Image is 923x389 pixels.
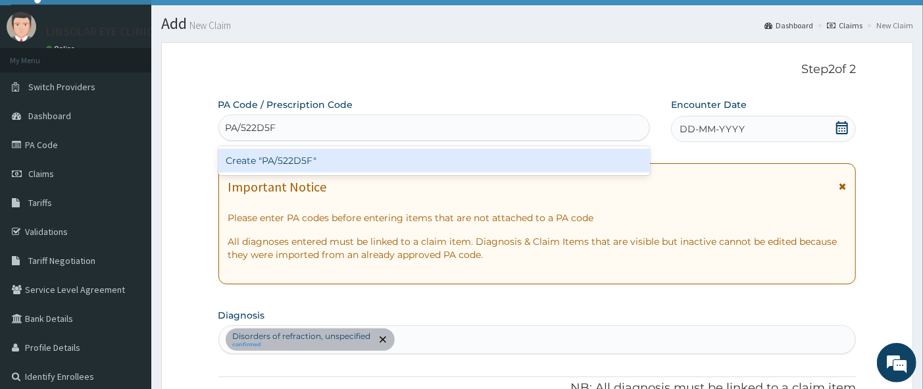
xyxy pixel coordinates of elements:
small: confirmed [233,342,371,348]
div: Chat with us now [68,74,221,91]
img: User Image [7,12,36,41]
label: Encounter Date [671,98,747,111]
a: Dashboard [764,20,813,31]
p: All diagnoses entered must be linked to a claim item. Diagnosis & Claim Items that are visible bu... [228,235,847,261]
label: Diagnosis [218,309,265,322]
li: New Claim [864,20,913,31]
a: Claims [827,20,862,31]
p: Step 2 of 2 [218,63,857,77]
p: Please enter PA codes before entering items that are not attached to a PA code [228,211,847,224]
div: Minimize live chat window [216,7,247,38]
span: remove selection option [377,334,389,346]
span: DD-MM-YYYY [680,122,745,136]
p: Disorders of refraction, unspecified [233,331,371,342]
span: We're online! [76,113,182,246]
p: LINSOLAR EYE CLINIC [46,26,153,38]
span: Dashboard [28,110,71,122]
h1: Important Notice [228,180,327,194]
span: Switch Providers [28,81,95,93]
span: Tariffs [28,197,52,209]
a: Online [46,44,78,53]
div: Create "PA/522D5F" [218,149,650,172]
h1: Add [161,15,913,32]
label: PA Code / Prescription Code [218,98,353,111]
img: d_794563401_company_1708531726252_794563401 [24,66,53,99]
textarea: Type your message and hit 'Enter' [7,253,251,299]
small: New Claim [187,20,231,30]
span: Claims [28,168,54,180]
span: Tariff Negotiation [28,255,95,267]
